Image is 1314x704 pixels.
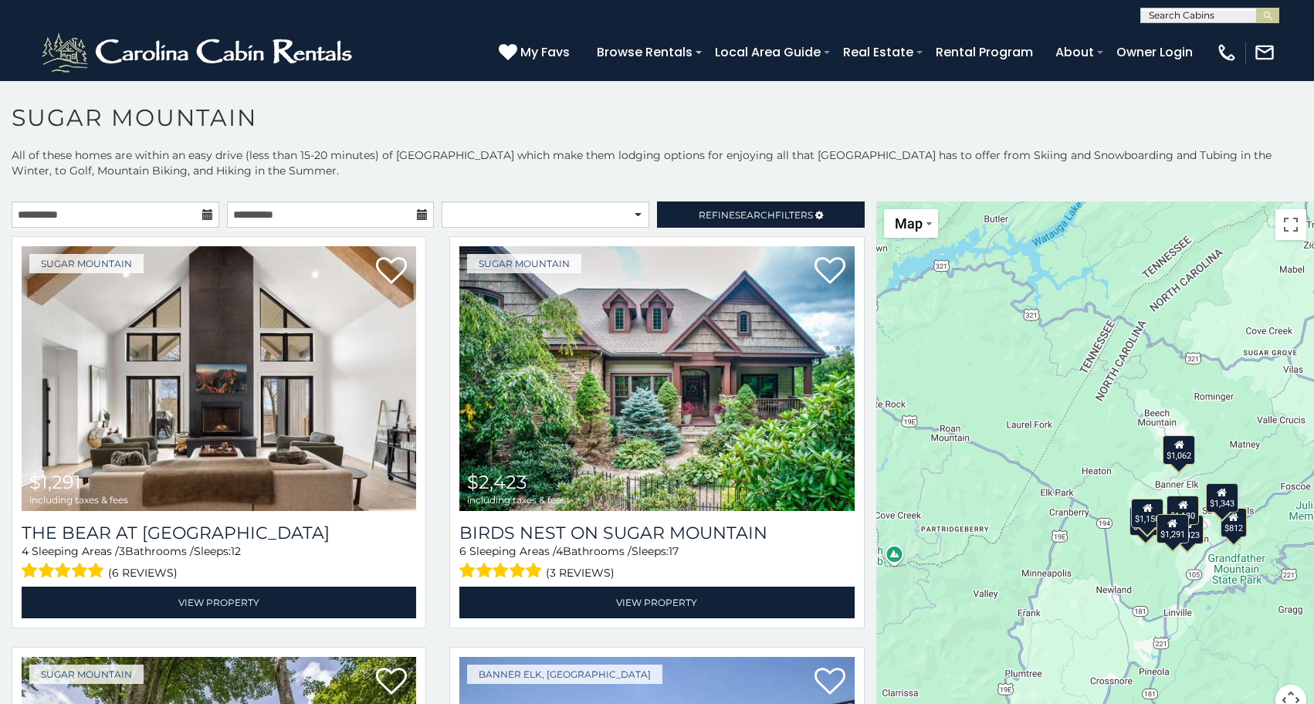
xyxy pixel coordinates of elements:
[835,39,921,66] a: Real Estate
[119,544,125,558] span: 3
[459,246,854,511] img: Birds Nest On Sugar Mountain
[657,201,865,228] a: RefineSearchFilters
[29,471,81,493] span: $1,291
[1157,514,1189,543] div: $1,291
[29,665,144,684] a: Sugar Mountain
[1109,39,1201,66] a: Owner Login
[1254,42,1275,63] img: mail-regular-white.png
[1163,435,1196,465] div: $1,062
[22,523,416,543] a: The Bear At [GEOGRAPHIC_DATA]
[499,42,574,63] a: My Favs
[1048,39,1102,66] a: About
[895,215,923,232] span: Map
[231,544,241,558] span: 12
[735,209,775,221] span: Search
[22,246,416,511] img: The Bear At Sugar Mountain
[39,29,359,76] img: White-1-2.png
[467,665,662,684] a: Banner Elk, [GEOGRAPHIC_DATA]
[1167,496,1199,525] div: $1,180
[1129,506,1162,536] div: $1,485
[589,39,700,66] a: Browse Rentals
[520,42,570,62] span: My Favs
[29,254,144,273] a: Sugar Mountain
[1132,499,1164,528] div: $1,150
[669,544,679,558] span: 17
[459,543,854,583] div: Sleeping Areas / Bathrooms / Sleeps:
[29,495,128,505] span: including taxes & fees
[467,254,581,273] a: Sugar Mountain
[1221,508,1247,537] div: $812
[707,39,828,66] a: Local Area Guide
[467,495,566,505] span: including taxes & fees
[699,209,813,221] span: Refine Filters
[22,523,416,543] h3: The Bear At Sugar Mountain
[459,523,854,543] a: Birds Nest On Sugar Mountain
[1216,42,1238,63] img: phone-regular-white.png
[467,471,527,493] span: $2,423
[884,209,938,238] button: Change map style
[22,543,416,583] div: Sleeping Areas / Bathrooms / Sleeps:
[459,587,854,618] a: View Property
[376,666,407,699] a: Add to favorites
[928,39,1041,66] a: Rental Program
[22,246,416,511] a: The Bear At Sugar Mountain $1,291 including taxes & fees
[814,666,845,699] a: Add to favorites
[556,544,563,558] span: 4
[546,563,615,583] span: (3 reviews)
[108,563,178,583] span: (6 reviews)
[1275,209,1306,240] button: Toggle fullscreen view
[459,246,854,511] a: Birds Nest On Sugar Mountain $2,423 including taxes & fees
[1206,483,1238,513] div: $1,343
[22,544,29,558] span: 4
[814,256,845,288] a: Add to favorites
[459,544,466,558] span: 6
[22,587,416,618] a: View Property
